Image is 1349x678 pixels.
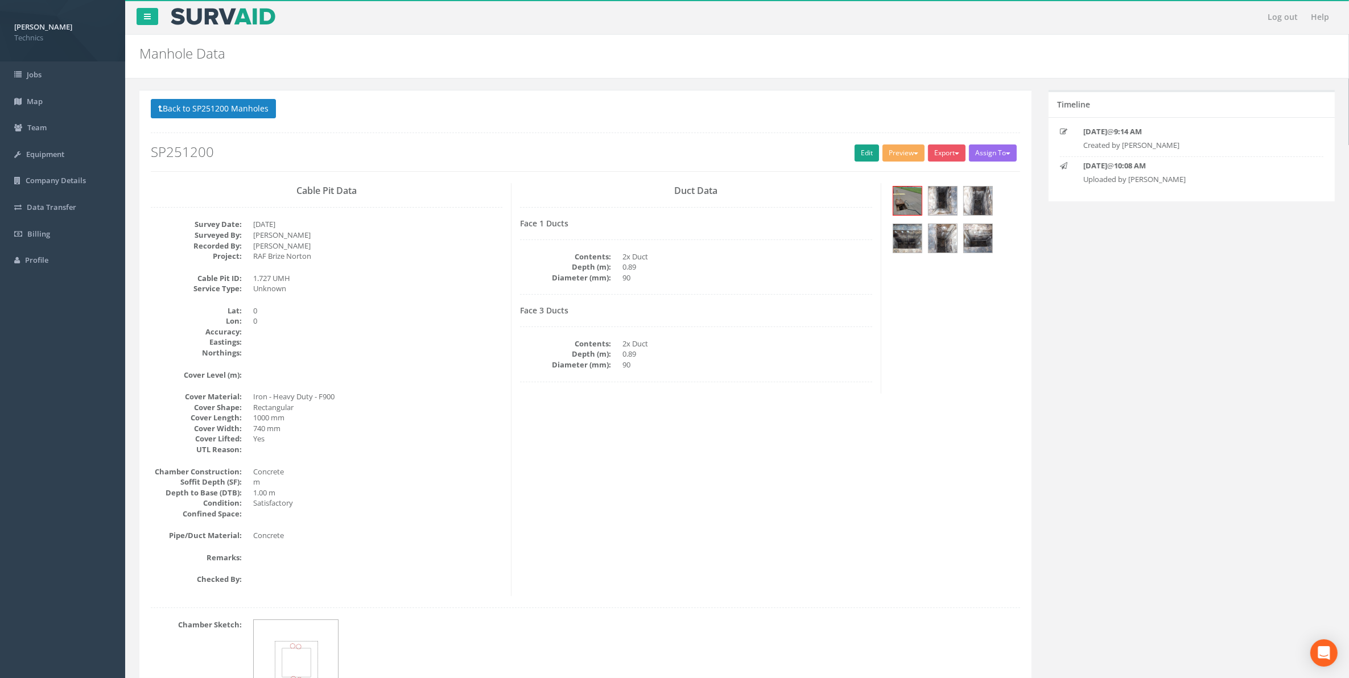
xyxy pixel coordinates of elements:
dt: Service Type: [151,283,242,294]
span: Map [27,96,43,106]
p: @ [1083,126,1300,137]
dt: Depth to Base (DTB): [151,487,242,498]
a: [PERSON_NAME] Technics [14,19,111,43]
dt: Recorded By: [151,241,242,251]
span: Billing [27,229,50,239]
dt: Cover Width: [151,423,242,434]
img: 23ce6f4d-4e2d-a1f2-3260-7f02171dfa74_082621ac-1f6c-0d60-f48e-41431a7c2267_thumb.jpg [929,224,957,253]
dd: 0 [253,316,502,326]
dt: Diameter (mm): [520,272,611,283]
dd: RAF Brize Norton [253,251,502,262]
h4: Face 1 Ducts [520,219,872,228]
dt: Cover Level (m): [151,370,242,381]
dd: Rectangular [253,402,502,413]
dd: 1000 mm [253,412,502,423]
dt: Pipe/Duct Material: [151,530,242,541]
img: 23ce6f4d-4e2d-a1f2-3260-7f02171dfa74_ef649246-eb23-39d6-e64a-235d6e6f2dea_thumb.jpg [893,224,922,253]
button: Export [928,144,966,162]
dt: Diameter (mm): [520,359,611,370]
dt: Eastings: [151,337,242,348]
strong: [DATE] [1083,160,1107,171]
span: Company Details [26,175,86,185]
h2: SP251200 [151,144,1020,159]
dd: [PERSON_NAME] [253,230,502,241]
dt: Cover Length: [151,412,242,423]
span: Equipment [26,149,64,159]
p: @ [1083,160,1300,171]
strong: [PERSON_NAME] [14,22,72,32]
div: Open Intercom Messenger [1310,639,1338,667]
dt: Lat: [151,305,242,316]
a: Edit [855,144,879,162]
dd: 1.727 UMH [253,273,502,284]
dt: Chamber Sketch: [151,619,242,630]
dt: Soffit Depth (SF): [151,477,242,487]
dt: Remarks: [151,552,242,563]
dd: 0.89 [622,349,872,359]
dt: Contents: [520,338,611,349]
strong: 10:08 AM [1114,160,1146,171]
dd: [DATE] [253,219,502,230]
dt: Chamber Construction: [151,466,242,477]
dd: Unknown [253,283,502,294]
dd: Concrete [253,466,502,477]
dd: 2x Duct [622,251,872,262]
dd: 0 [253,305,502,316]
dt: UTL Reason: [151,444,242,455]
dt: Confined Space: [151,509,242,519]
dt: Contents: [520,251,611,262]
h5: Timeline [1057,100,1090,109]
dd: Concrete [253,530,502,541]
img: 23ce6f4d-4e2d-a1f2-3260-7f02171dfa74_f05abcb4-af6b-59a3-0d36-ed89c8747c27_thumb.jpg [893,187,922,215]
dt: Accuracy: [151,326,242,337]
img: 23ce6f4d-4e2d-a1f2-3260-7f02171dfa74_7ba206a0-fd92-d1aa-40ca-66430683c8c0_thumb.jpg [964,224,992,253]
img: 23ce6f4d-4e2d-a1f2-3260-7f02171dfa74_3c1d4f18-aa11-230a-62ad-b6e6201dbd23_thumb.jpg [929,187,957,215]
dd: m [253,477,502,487]
span: Data Transfer [27,202,76,212]
dd: 0.89 [622,262,872,272]
h3: Cable Pit Data [151,186,502,196]
dt: Cover Lifted: [151,433,242,444]
span: Jobs [27,69,42,80]
dt: Cover Shape: [151,402,242,413]
dt: Lon: [151,316,242,326]
dt: Depth (m): [520,349,611,359]
strong: [DATE] [1083,126,1107,137]
img: 23ce6f4d-4e2d-a1f2-3260-7f02171dfa74_f8d5a967-7836-e86b-1bc6-5fec3910055f_thumb.jpg [964,187,992,215]
dd: 1.00 m [253,487,502,498]
dt: Northings: [151,348,242,358]
p: Created by [PERSON_NAME] [1083,140,1300,151]
dt: Condition: [151,498,242,509]
dt: Project: [151,251,242,262]
span: Profile [25,255,48,265]
button: Back to SP251200 Manholes [151,99,276,118]
dt: Surveyed By: [151,230,242,241]
dt: Depth (m): [520,262,611,272]
h3: Duct Data [520,186,872,196]
p: Uploaded by [PERSON_NAME] [1083,174,1300,185]
button: Assign To [969,144,1017,162]
span: Technics [14,32,111,43]
strong: 9:14 AM [1114,126,1142,137]
dd: 740 mm [253,423,502,434]
span: Team [27,122,47,133]
dd: Iron - Heavy Duty - F900 [253,391,502,402]
dd: 90 [622,272,872,283]
dd: Satisfactory [253,498,502,509]
h4: Face 3 Ducts [520,306,872,315]
dt: Checked By: [151,574,242,585]
dt: Cable Pit ID: [151,273,242,284]
dd: [PERSON_NAME] [253,241,502,251]
dt: Survey Date: [151,219,242,230]
dd: Yes [253,433,502,444]
dd: 90 [622,359,872,370]
button: Preview [882,144,925,162]
h2: Manhole Data [139,46,1133,61]
dd: 2x Duct [622,338,872,349]
dt: Cover Material: [151,391,242,402]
